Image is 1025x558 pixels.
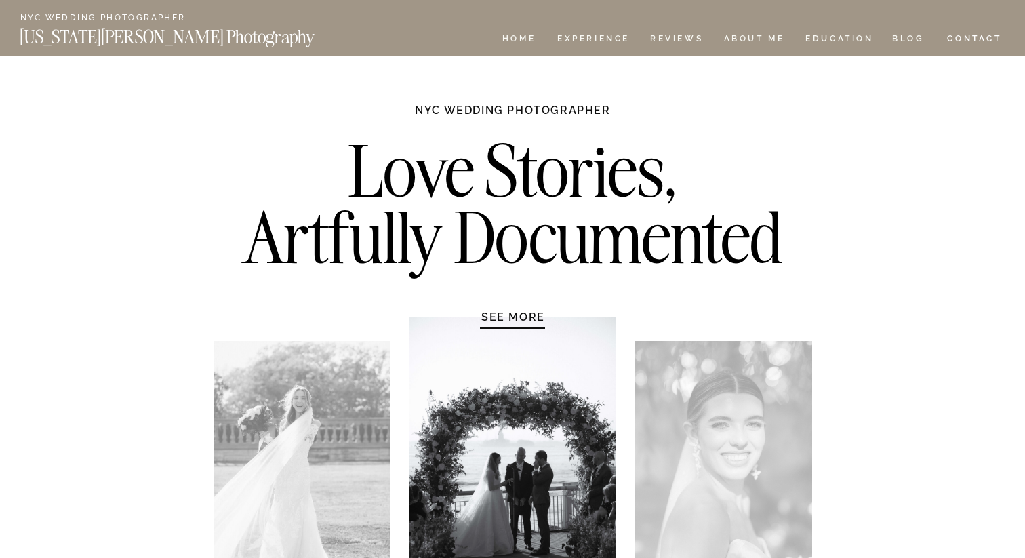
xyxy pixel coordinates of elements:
[804,35,875,46] a: EDUCATION
[500,35,538,46] a: HOME
[650,35,701,46] a: REVIEWS
[557,35,628,46] a: Experience
[449,310,578,323] a: SEE MORE
[228,138,797,280] h2: Love Stories, Artfully Documented
[723,35,785,46] a: ABOUT ME
[20,14,224,24] a: NYC Wedding Photographer
[892,35,925,46] a: BLOG
[386,103,640,130] h1: NYC WEDDING PHOTOGRAPHER
[20,28,360,39] a: [US_STATE][PERSON_NAME] Photography
[946,31,1003,46] a: CONTACT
